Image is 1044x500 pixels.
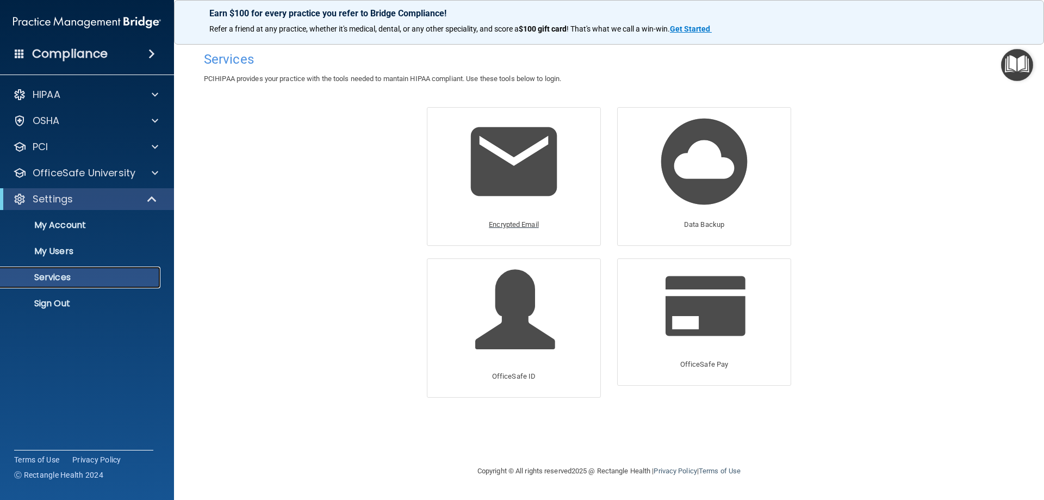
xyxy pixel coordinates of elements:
a: Privacy Policy [72,454,121,465]
a: Privacy Policy [654,467,697,475]
img: Encrypted Email [462,110,565,213]
p: Encrypted Email [489,218,539,231]
p: PCI [33,140,48,153]
a: OSHA [13,114,158,127]
h4: Services [204,52,1014,66]
span: Refer a friend at any practice, whether it's medical, dental, or any other speciality, and score a [209,24,519,33]
p: Sign Out [7,298,156,309]
strong: $100 gift card [519,24,567,33]
a: OfficeSafe ID [427,258,601,397]
p: Earn $100 for every practice you refer to Bridge Compliance! [209,8,1009,18]
strong: Get Started [670,24,710,33]
a: Terms of Use [14,454,59,465]
a: HIPAA [13,88,158,101]
p: HIPAA [33,88,60,101]
a: PCI [13,140,158,153]
p: OfficeSafe ID [492,370,536,383]
span: Ⓒ Rectangle Health 2024 [14,470,103,480]
a: OfficeSafe University [13,166,158,180]
h4: Compliance [32,46,108,61]
img: PMB logo [13,11,161,33]
p: OfficeSafe Pay [680,358,728,371]
a: OfficeSafe Pay [617,258,791,385]
p: OfficeSafe University [33,166,135,180]
span: ! That's what we call a win-win. [567,24,670,33]
span: PCIHIPAA provides your practice with the tools needed to mantain HIPAA compliant. Use these tools... [204,75,561,83]
p: My Account [7,220,156,231]
a: Terms of Use [699,467,741,475]
p: Data Backup [684,218,724,231]
p: Services [7,272,156,283]
a: Settings [13,193,158,206]
a: Get Started [670,24,712,33]
button: Open Resource Center [1001,49,1033,81]
p: My Users [7,246,156,257]
p: OSHA [33,114,60,127]
div: Copyright © All rights reserved 2025 @ Rectangle Health | | [411,454,807,489]
img: Data Backup [652,110,756,213]
a: Data Backup Data Backup [617,107,791,246]
p: Settings [33,193,73,206]
a: Encrypted Email Encrypted Email [427,107,601,246]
